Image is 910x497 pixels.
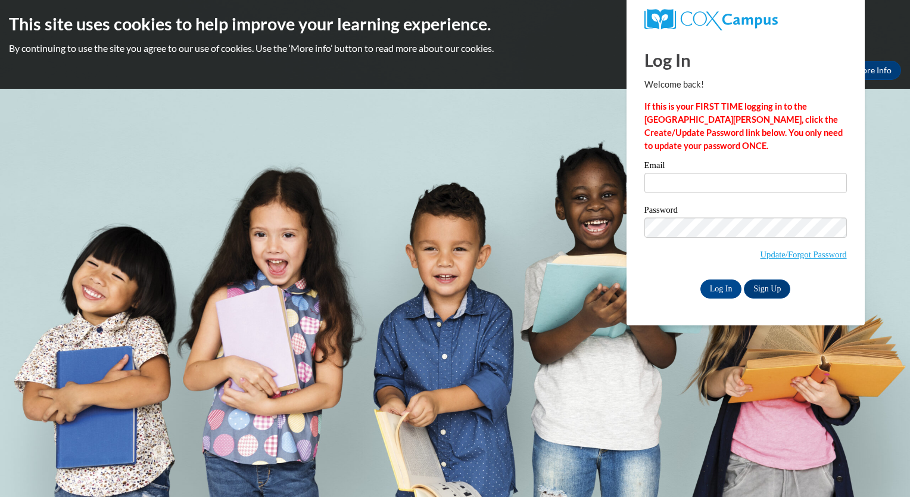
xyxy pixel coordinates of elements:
p: By continuing to use the site you agree to our use of cookies. Use the ‘More info’ button to read... [9,42,901,55]
a: COX Campus [644,9,847,30]
p: Welcome back! [644,78,847,91]
label: Password [644,206,847,218]
input: Log In [700,279,742,299]
a: Sign Up [744,279,790,299]
a: Update/Forgot Password [761,250,847,259]
label: Email [644,161,847,173]
h1: Log In [644,48,847,72]
img: COX Campus [644,9,778,30]
a: More Info [845,61,901,80]
strong: If this is your FIRST TIME logging in to the [GEOGRAPHIC_DATA][PERSON_NAME], click the Create/Upd... [644,101,843,151]
h2: This site uses cookies to help improve your learning experience. [9,12,901,36]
